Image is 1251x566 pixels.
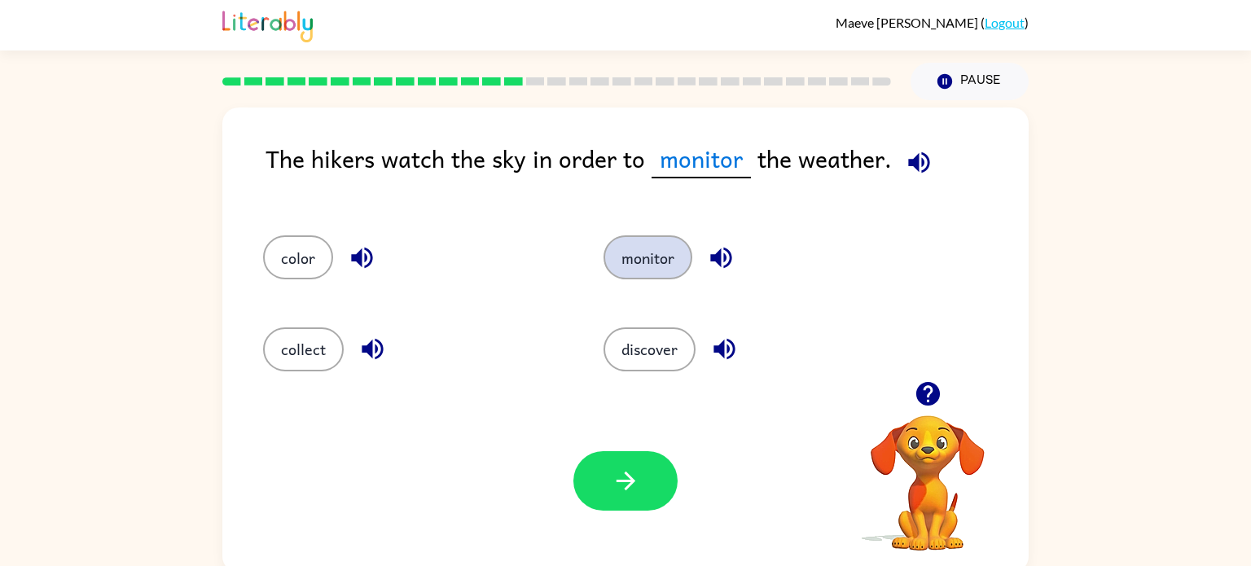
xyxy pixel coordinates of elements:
[604,327,696,371] button: discover
[846,390,1009,553] video: Your browser must support playing .mp4 files to use Literably. Please try using another browser.
[263,327,344,371] button: collect
[911,63,1029,100] button: Pause
[836,15,981,30] span: Maeve [PERSON_NAME]
[836,15,1029,30] div: ( )
[985,15,1025,30] a: Logout
[266,140,1029,203] div: The hikers watch the sky in order to the weather.
[604,235,692,279] button: monitor
[263,235,333,279] button: color
[222,7,313,42] img: Literably
[652,140,751,178] span: monitor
